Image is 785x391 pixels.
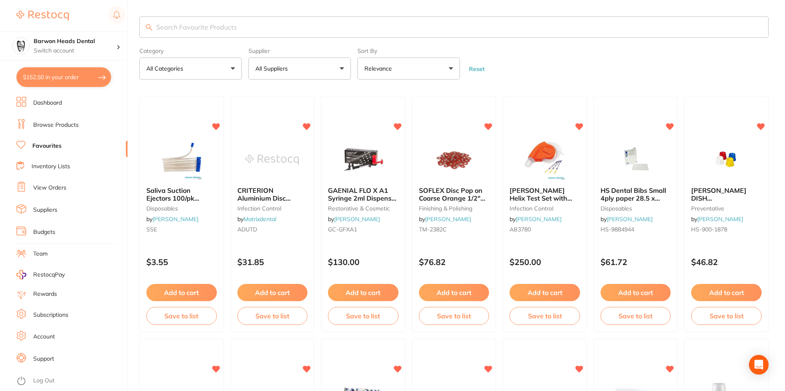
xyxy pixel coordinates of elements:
[419,226,447,233] span: TM-2382C
[146,284,217,301] button: Add to cart
[243,215,276,223] a: Matrixdental
[237,307,308,325] button: Save to list
[510,187,580,202] b: Browne Helix Test Set with 250 Strips
[328,307,398,325] button: Save to list
[691,205,762,212] small: preventative
[33,290,57,298] a: Rewards
[237,226,257,233] span: ADUTD
[609,139,662,180] img: HS Dental Bibs Small 4ply paper 28.5 x 21.5cm CTN of 800
[427,139,480,180] img: SOFLEX Disc Pop on Coarse Orange 1/2" 12.7mm Pack of 85
[33,333,55,341] a: Account
[146,64,187,73] p: All Categories
[691,284,762,301] button: Add to cart
[33,271,65,279] span: RestocqPay
[328,186,398,210] span: GAENIAL FLO X A1 Syringe 2ml Dispenser Tips x 20
[510,284,580,301] button: Add to cart
[246,139,299,180] img: CRITERION Aluminium Disc Ultrasonic Test Device
[34,37,116,46] h4: Barwon Heads Dental
[146,205,217,212] small: disposables
[419,186,485,210] span: SOFLEX Disc Pop on Coarse Orange 1/2" 12.7mm Pack of 85
[419,215,471,223] span: by
[34,47,116,55] p: Switch account
[13,38,29,54] img: Barwon Heads Dental
[749,355,769,375] div: Open Intercom Messenger
[510,307,580,325] button: Save to list
[237,205,308,212] small: infection control
[516,215,562,223] a: [PERSON_NAME]
[601,284,671,301] button: Add to cart
[419,205,489,212] small: finishing & polishing
[334,215,380,223] a: [PERSON_NAME]
[139,16,769,38] input: Search Favourite Products
[425,215,471,223] a: [PERSON_NAME]
[419,284,489,301] button: Add to cart
[237,187,308,202] b: CRITERION Aluminium Disc Ultrasonic Test Device
[32,142,61,150] a: Favourites
[237,215,276,223] span: by
[357,57,460,80] button: Relevance
[419,307,489,325] button: Save to list
[33,206,57,214] a: Suppliers
[419,257,489,267] p: $76.82
[155,139,208,180] img: Saliva Suction Ejectors 100/pk Dental Aspiration
[16,67,111,87] button: $152.50 in your order
[33,355,54,363] a: Support
[146,215,198,223] span: by
[139,57,242,80] button: All Categories
[33,377,55,385] a: Log Out
[16,11,69,21] img: Restocq Logo
[357,48,460,54] label: Sort By
[601,226,634,233] span: HS-9884944
[518,139,571,180] img: Browne Helix Test Set with 250 Strips
[33,99,62,107] a: Dashboard
[691,187,762,202] b: DAPPEN DISH Henry Schein Asst Colours PK of 1000
[337,139,390,180] img: GAENIAL FLO X A1 Syringe 2ml Dispenser Tips x 20
[601,187,671,202] b: HS Dental Bibs Small 4ply paper 28.5 x 21.5cm CTN of 800
[16,375,125,388] button: Log Out
[697,215,743,223] a: [PERSON_NAME]
[510,186,572,210] span: [PERSON_NAME] Helix Test Set with 250 Strips
[328,205,398,212] small: restorative & cosmetic
[510,205,580,212] small: infection control
[328,257,398,267] p: $130.00
[33,121,79,129] a: Browse Products
[466,65,487,73] button: Reset
[510,257,580,267] p: $250.00
[146,186,201,210] span: Saliva Suction Ejectors 100/pk Dental Aspiration
[510,215,562,223] span: by
[700,139,753,180] img: DAPPEN DISH Henry Schein Asst Colours PK of 1000
[601,186,666,210] span: HS Dental Bibs Small 4ply paper 28.5 x 21.5cm CTN of 800
[601,307,671,325] button: Save to list
[364,64,395,73] p: Relevance
[607,215,653,223] a: [PERSON_NAME]
[601,215,653,223] span: by
[419,187,489,202] b: SOFLEX Disc Pop on Coarse Orange 1/2" 12.7mm Pack of 85
[16,270,26,279] img: RestocqPay
[510,226,531,233] span: AB3780
[691,257,762,267] p: $46.82
[328,284,398,301] button: Add to cart
[146,226,157,233] span: SSE
[146,187,217,202] b: Saliva Suction Ejectors 100/pk Dental Aspiration
[33,250,48,258] a: Team
[691,215,743,223] span: by
[32,162,70,171] a: Inventory Lists
[255,64,291,73] p: All Suppliers
[33,184,66,192] a: View Orders
[16,6,69,25] a: Restocq Logo
[691,226,727,233] span: HS-900-1878
[16,270,65,279] a: RestocqPay
[146,307,217,325] button: Save to list
[248,48,351,54] label: Supplier
[33,311,68,319] a: Subscriptions
[691,307,762,325] button: Save to list
[33,228,55,236] a: Budgets
[601,205,671,212] small: disposables
[328,215,380,223] span: by
[237,284,308,301] button: Add to cart
[328,226,357,233] span: GC-GFXA1
[601,257,671,267] p: $61.72
[152,215,198,223] a: [PERSON_NAME]
[146,257,217,267] p: $3.55
[328,187,398,202] b: GAENIAL FLO X A1 Syringe 2ml Dispenser Tips x 20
